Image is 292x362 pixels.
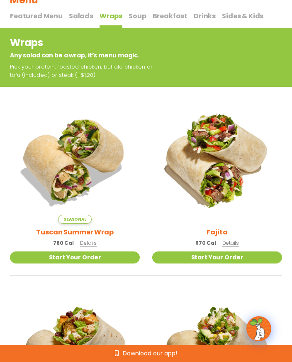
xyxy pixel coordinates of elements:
[10,51,253,60] p: Any salad can be a wrap, it’s menu magic.
[222,239,239,246] span: Details
[80,239,97,246] span: Details
[247,317,270,340] img: wpChatIcon
[207,227,227,237] h2: Fajita
[123,350,177,356] span: Download our app!
[222,11,263,21] span: Sides & Kids
[194,11,216,21] span: Drinks
[10,11,63,21] span: Featured Menu
[152,251,282,263] a: Start Your Order
[10,251,140,263] a: Start Your Order
[69,11,93,21] span: Salads
[53,239,74,247] span: 780 Cal
[10,35,253,50] h2: Wraps
[115,350,177,356] a: Download our app!
[58,215,92,224] span: Seasonal
[129,11,146,21] span: Soup
[100,11,122,21] span: Wraps
[10,94,140,224] img: Product photo for Tuscan Summer Wrap
[10,63,155,79] p: Pick your protein: roasted chicken, buffalo chicken or tofu (included) or steak (+$1.20)
[153,11,188,21] span: Breakfast
[36,227,113,237] h2: Tuscan Summer Wrap
[195,239,216,247] span: 670 Cal
[152,94,282,224] img: Product photo for Fajita Wrap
